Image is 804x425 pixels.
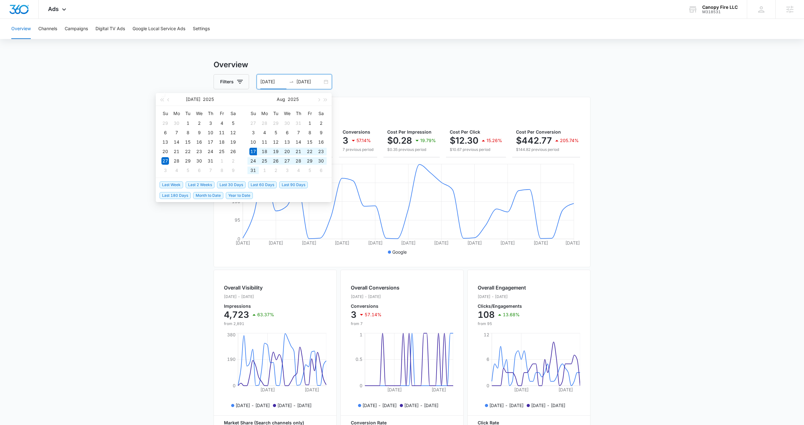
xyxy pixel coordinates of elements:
[317,148,325,155] div: 23
[304,156,315,166] td: 2025-08-29
[259,156,270,166] td: 2025-08-25
[224,310,249,320] p: 4,723
[195,138,203,146] div: 16
[317,138,325,146] div: 16
[195,167,203,174] div: 6
[289,79,294,84] span: to
[260,387,275,392] tspan: [DATE]
[317,129,325,136] div: 9
[306,157,313,165] div: 29
[293,137,304,147] td: 2025-08-14
[224,284,274,291] h2: Overall Visibility
[161,129,169,136] div: 6
[261,167,268,174] div: 1
[261,119,268,127] div: 28
[432,387,446,392] tspan: [DATE]
[184,138,192,146] div: 15
[259,137,270,147] td: 2025-08-11
[335,240,349,246] tspan: [DATE]
[207,119,214,127] div: 3
[261,129,268,136] div: 4
[295,119,302,127] div: 31
[486,138,502,143] p: 15.26%
[133,19,185,39] button: Google Local Service Ads
[315,108,327,119] th: Sa
[173,119,180,127] div: 30
[160,128,171,137] td: 2025-07-06
[193,192,223,199] span: Month to Date
[218,157,225,165] div: 1
[270,108,281,119] th: Tu
[531,402,565,409] p: [DATE] - [DATE]
[207,138,214,146] div: 17
[227,166,239,175] td: 2025-08-09
[207,167,214,174] div: 7
[478,310,495,320] p: 108
[205,128,216,137] td: 2025-07-10
[261,148,268,155] div: 18
[296,78,323,85] input: End date
[272,148,280,155] div: 19
[450,129,480,135] span: Cost Per Click
[161,119,169,127] div: 29
[195,119,203,127] div: 2
[182,137,193,147] td: 2025-07-15
[216,166,227,175] td: 2025-08-08
[565,240,580,246] tspan: [DATE]
[306,138,313,146] div: 15
[227,119,239,128] td: 2025-07-05
[450,147,502,152] p: $10.67 previous period
[207,148,214,155] div: 24
[259,147,270,156] td: 2025-08-18
[249,119,257,127] div: 27
[360,383,362,388] tspan: 0
[173,157,180,165] div: 28
[171,119,182,128] td: 2025-06-30
[281,128,293,137] td: 2025-08-06
[293,119,304,128] td: 2025-07-31
[173,129,180,136] div: 7
[182,156,193,166] td: 2025-07-29
[486,356,489,362] tspan: 6
[283,138,291,146] div: 13
[302,240,316,246] tspan: [DATE]
[351,321,399,327] p: from 7
[293,156,304,166] td: 2025-08-28
[247,147,259,156] td: 2025-08-17
[351,304,399,308] p: Conversions
[365,312,382,317] p: 57.14%
[360,332,362,337] tspan: 1
[160,119,171,128] td: 2025-06-29
[356,356,362,362] tspan: 0.5
[205,137,216,147] td: 2025-07-17
[24,37,56,41] div: Domain Overview
[500,240,515,246] tspan: [DATE]
[478,304,526,308] p: Clicks/Engagements
[16,16,69,21] div: Domain: [DOMAIN_NAME]
[229,119,237,127] div: 5
[173,167,180,174] div: 4
[289,79,294,84] span: swap-right
[171,156,182,166] td: 2025-07-28
[503,312,520,317] p: 13.68%
[306,148,313,155] div: 22
[295,148,302,155] div: 21
[193,119,205,128] td: 2025-07-02
[161,157,169,165] div: 27
[304,147,315,156] td: 2025-08-22
[315,156,327,166] td: 2025-08-30
[351,294,399,300] p: [DATE] - [DATE]
[702,10,738,14] div: account id
[173,148,180,155] div: 21
[516,147,579,152] p: $144.82 previous period
[233,383,236,388] tspan: 0
[259,108,270,119] th: Mo
[248,181,277,188] span: Last 60 Days
[270,128,281,137] td: 2025-08-05
[259,128,270,137] td: 2025-08-04
[315,119,327,128] td: 2025-08-02
[247,156,259,166] td: 2025-08-24
[10,16,15,21] img: website_grey.svg
[227,147,239,156] td: 2025-07-26
[214,74,249,89] button: Filters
